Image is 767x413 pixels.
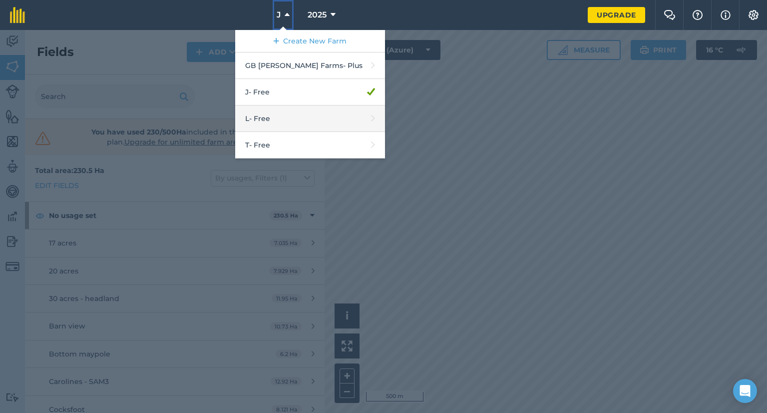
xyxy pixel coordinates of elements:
[733,379,757,403] div: Open Intercom Messenger
[10,7,25,23] img: fieldmargin Logo
[308,9,327,21] span: 2025
[235,52,385,79] a: GB [PERSON_NAME] Farms- Plus
[235,132,385,158] a: T- Free
[588,7,645,23] a: Upgrade
[721,9,731,21] img: svg+xml;base64,PHN2ZyB4bWxucz0iaHR0cDovL3d3dy53My5vcmcvMjAwMC9zdmciIHdpZHRoPSIxNyIgaGVpZ2h0PSIxNy...
[235,30,385,52] a: Create New Farm
[748,10,760,20] img: A cog icon
[235,79,385,105] a: J- Free
[664,10,676,20] img: Two speech bubbles overlapping with the left bubble in the forefront
[277,9,281,21] span: J
[235,105,385,132] a: L- Free
[692,10,704,20] img: A question mark icon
